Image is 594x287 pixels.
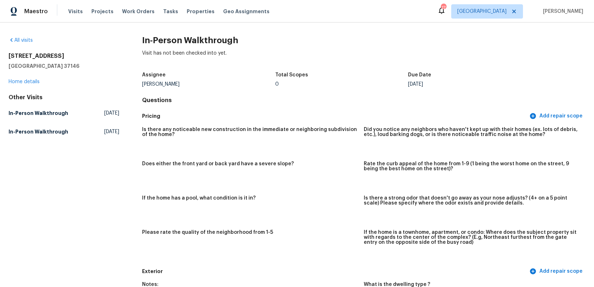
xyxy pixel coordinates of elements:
span: [PERSON_NAME] [540,8,583,15]
span: Properties [187,8,215,15]
a: All visits [9,38,33,43]
h5: If the home has a pool, what condition is it in? [142,196,256,201]
div: 0 [275,82,408,87]
h5: Does either the front yard or back yard have a severe slope? [142,161,294,166]
span: Tasks [163,9,178,14]
span: [DATE] [104,128,119,135]
a: Home details [9,79,40,84]
h5: Did you notice any neighbors who haven't kept up with their homes (ex. lots of debris, etc.), lou... [364,127,580,137]
div: Other Visits [9,94,119,101]
h5: Assignee [142,72,166,77]
h5: If the home is a townhome, apartment, or condo: Where does the subject property sit with regards ... [364,230,580,245]
span: [GEOGRAPHIC_DATA] [457,8,507,15]
div: [PERSON_NAME] [142,82,275,87]
span: Projects [91,8,114,15]
div: [DATE] [408,82,541,87]
h5: Rate the curb appeal of the home from 1-9 (1 being the worst home on the street, 9 being the best... [364,161,580,171]
h2: In-Person Walkthrough [142,37,585,44]
h5: Pricing [142,112,528,120]
h5: [GEOGRAPHIC_DATA] 37146 [9,62,119,70]
span: [DATE] [104,110,119,117]
h5: Is there any noticeable new construction in the immediate or neighboring subdivision of the home? [142,127,358,137]
h5: What is the dwelling type ? [364,282,430,287]
span: Work Orders [122,8,155,15]
a: In-Person Walkthrough[DATE] [9,107,119,120]
h2: [STREET_ADDRESS] [9,52,119,60]
span: Geo Assignments [223,8,270,15]
h5: Please rate the quality of the neighborhood from 1-5 [142,230,273,235]
button: Add repair scope [528,110,585,123]
span: Maestro [24,8,48,15]
div: Visit has not been checked into yet. [142,50,585,68]
span: Visits [68,8,83,15]
h5: Is there a strong odor that doesn't go away as your nose adjusts? (4+ on a 5 point scale) Please ... [364,196,580,206]
h5: Exterior [142,268,528,275]
h5: In-Person Walkthrough [9,110,68,117]
span: Add repair scope [531,267,583,276]
h5: In-Person Walkthrough [9,128,68,135]
span: Add repair scope [531,112,583,121]
button: Add repair scope [528,265,585,278]
a: In-Person Walkthrough[DATE] [9,125,119,138]
h5: Notes: [142,282,158,287]
div: 17 [441,4,446,11]
h4: Questions [142,97,585,104]
h5: Due Date [408,72,431,77]
h5: Total Scopes [275,72,308,77]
